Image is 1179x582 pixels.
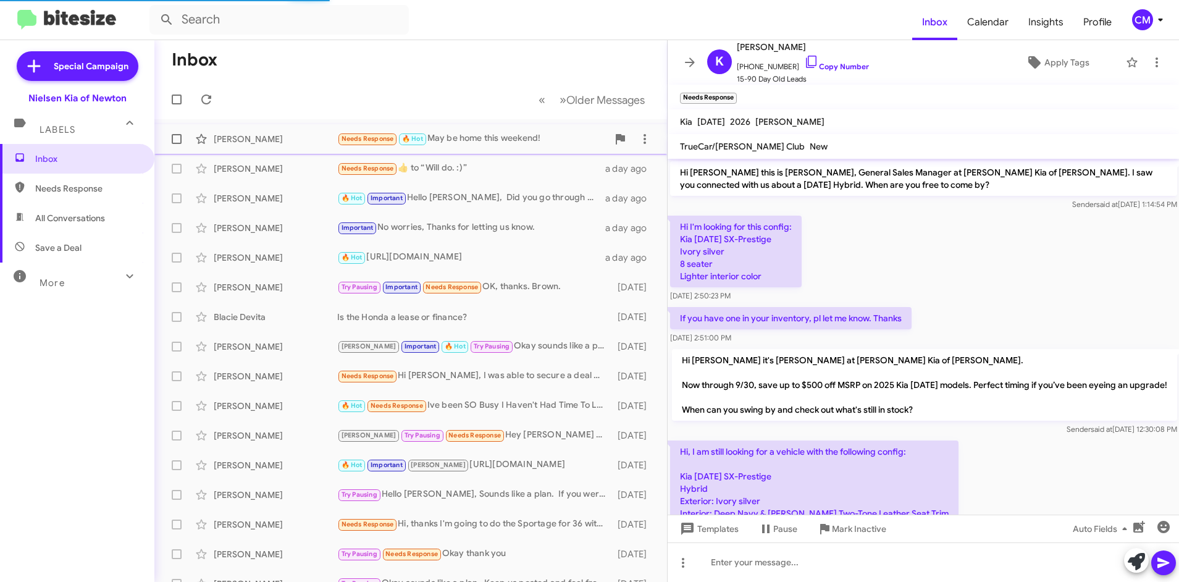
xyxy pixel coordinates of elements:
[337,161,605,175] div: ​👍​ to “ Will do. :) ”
[337,280,611,294] div: OK, thanks. Brown.
[371,402,423,410] span: Needs Response
[1063,518,1142,540] button: Auto Fields
[671,349,1177,421] p: Hi [PERSON_NAME] it's [PERSON_NAME] at [PERSON_NAME] Kia of [PERSON_NAME]. Now through 9/30, save...
[405,342,437,350] span: Important
[670,333,731,342] span: [DATE] 2:51:00 PM
[342,431,396,439] span: [PERSON_NAME]
[1132,9,1153,30] div: CM
[214,370,337,382] div: [PERSON_NAME]
[670,291,731,300] span: [DATE] 2:50:23 PM
[670,307,912,329] p: If you have one in your inventory, pl let me know. Thanks
[1044,51,1089,74] span: Apply Tags
[531,87,553,112] button: Previous
[214,162,337,175] div: [PERSON_NAME]
[40,277,65,289] span: More
[385,283,417,291] span: Important
[342,224,374,232] span: Important
[611,370,657,382] div: [DATE]
[611,489,657,501] div: [DATE]
[1018,4,1073,40] a: Insights
[994,51,1120,74] button: Apply Tags
[560,92,566,108] span: »
[1122,9,1165,30] button: CM
[411,461,466,469] span: [PERSON_NAME]
[342,491,377,499] span: Try Pausing
[214,281,337,293] div: [PERSON_NAME]
[1096,200,1117,209] span: said at
[337,339,611,353] div: Okay sounds like a plan.
[342,550,377,558] span: Try Pausing
[737,54,869,73] span: [PHONE_NUMBER]
[715,52,724,72] span: K
[448,431,501,439] span: Needs Response
[697,116,725,127] span: [DATE]
[1090,424,1112,434] span: said at
[611,400,657,412] div: [DATE]
[214,518,337,531] div: [PERSON_NAME]
[1066,424,1177,434] span: Sender [DATE] 12:30:08 PM
[749,518,807,540] button: Pause
[342,135,394,143] span: Needs Response
[40,124,75,135] span: Labels
[405,431,440,439] span: Try Pausing
[337,428,611,442] div: Hey [PERSON_NAME] Decided to buy a Honda CRV just like I had in the past thanks for your time and...
[670,216,802,287] p: Hi I'm looking for this config: Kia [DATE] SX-Prestige Ivory silver 8 seater Lighter interior color
[402,135,423,143] span: 🔥 Hot
[668,518,749,540] button: Templates
[737,73,869,85] span: 15-90 Day Old Leads
[214,429,337,442] div: [PERSON_NAME]
[605,222,657,234] div: a day ago
[680,93,737,104] small: Needs Response
[773,518,797,540] span: Pause
[611,311,657,323] div: [DATE]
[337,191,605,205] div: Hello [PERSON_NAME], Did you go through with you purchase of a [DATE] SX Hybrid?
[172,50,217,70] h1: Inbox
[912,4,957,40] a: Inbox
[342,520,394,528] span: Needs Response
[342,253,363,261] span: 🔥 Hot
[337,221,605,235] div: No worries, Thanks for letting us know.
[35,242,82,254] span: Save a Deal
[957,4,1018,40] a: Calendar
[670,161,1177,196] p: Hi [PERSON_NAME] this is [PERSON_NAME], General Sales Manager at [PERSON_NAME] Kia of [PERSON_NAM...
[342,461,363,469] span: 🔥 Hot
[342,283,377,291] span: Try Pausing
[337,132,608,146] div: May be home this weekend!
[214,489,337,501] div: [PERSON_NAME]
[342,402,363,410] span: 🔥 Hot
[17,51,138,81] a: Special Campaign
[28,92,127,104] div: Nielsen Kia of Newton
[35,182,140,195] span: Needs Response
[807,518,896,540] button: Mark Inactive
[532,87,652,112] nav: Page navigation example
[214,133,337,145] div: [PERSON_NAME]
[804,62,869,71] a: Copy Number
[680,116,692,127] span: Kia
[605,251,657,264] div: a day ago
[426,283,478,291] span: Needs Response
[214,548,337,560] div: [PERSON_NAME]
[1072,200,1177,209] span: Sender [DATE] 1:14:54 PM
[214,192,337,205] div: [PERSON_NAME]
[755,116,824,127] span: [PERSON_NAME]
[611,459,657,471] div: [DATE]
[214,251,337,264] div: [PERSON_NAME]
[1073,4,1122,40] a: Profile
[337,250,605,264] div: [URL][DOMAIN_NAME]
[611,340,657,353] div: [DATE]
[35,212,105,224] span: All Conversations
[371,461,403,469] span: Important
[552,87,652,112] button: Next
[371,194,403,202] span: Important
[680,141,805,152] span: TrueCar/[PERSON_NAME] Club
[611,281,657,293] div: [DATE]
[337,517,611,531] div: Hi, thanks I'm going to do the Sportage for 36 with 7k down, at [GEOGRAPHIC_DATA] in [GEOGRAPHIC_...
[385,550,438,558] span: Needs Response
[810,141,828,152] span: New
[214,400,337,412] div: [PERSON_NAME]
[670,441,959,562] p: Hi, I am still looking for a vehicle with the following config: Kia [DATE] SX-Prestige Hybrid Ext...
